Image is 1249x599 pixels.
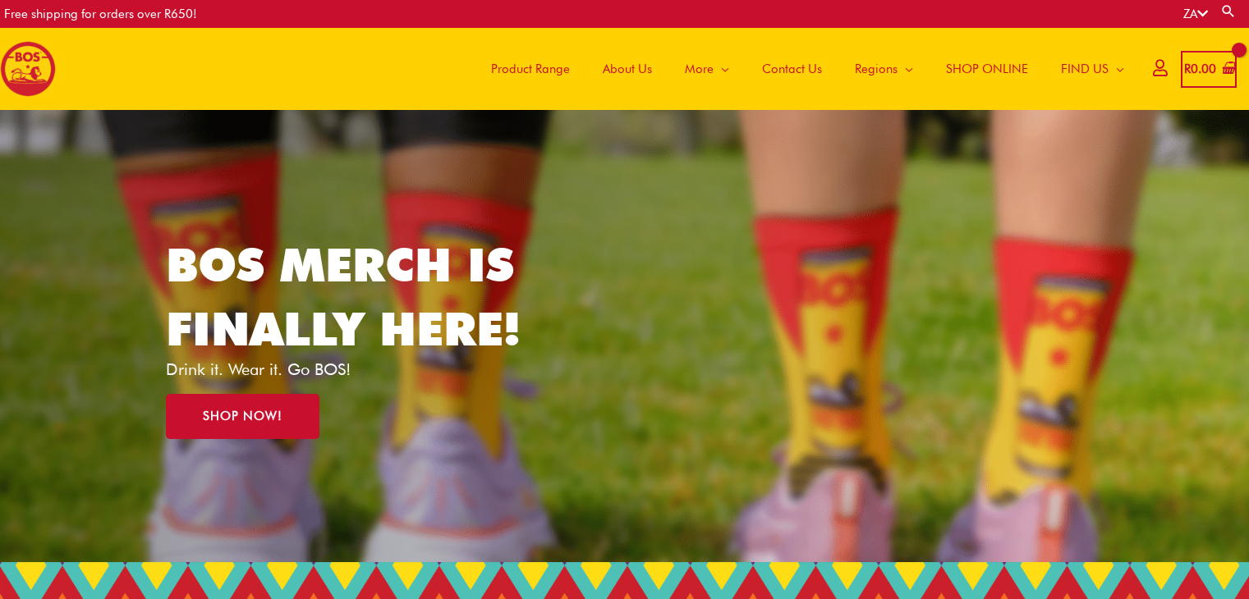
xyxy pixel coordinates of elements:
span: About Us [603,44,652,94]
a: BOS MERCH IS FINALLY HERE! [166,237,521,356]
p: Drink it. Wear it. Go BOS! [166,361,545,377]
a: Search button [1220,3,1237,19]
a: Contact Us [746,28,838,110]
a: Regions [838,28,930,110]
span: SHOP NOW! [203,410,282,423]
nav: Site Navigation [462,28,1141,110]
span: Regions [855,44,898,94]
span: FIND US [1061,44,1109,94]
a: SHOP NOW! [166,394,319,439]
span: SHOP ONLINE [946,44,1028,94]
span: R [1184,62,1191,76]
span: Product Range [491,44,570,94]
span: Contact Us [762,44,822,94]
a: About Us [586,28,668,110]
a: Product Range [475,28,586,110]
a: ZA [1183,7,1208,21]
a: More [668,28,746,110]
bdi: 0.00 [1184,62,1216,76]
a: View Shopping Cart, empty [1181,51,1237,88]
a: SHOP ONLINE [930,28,1045,110]
span: More [685,44,714,94]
